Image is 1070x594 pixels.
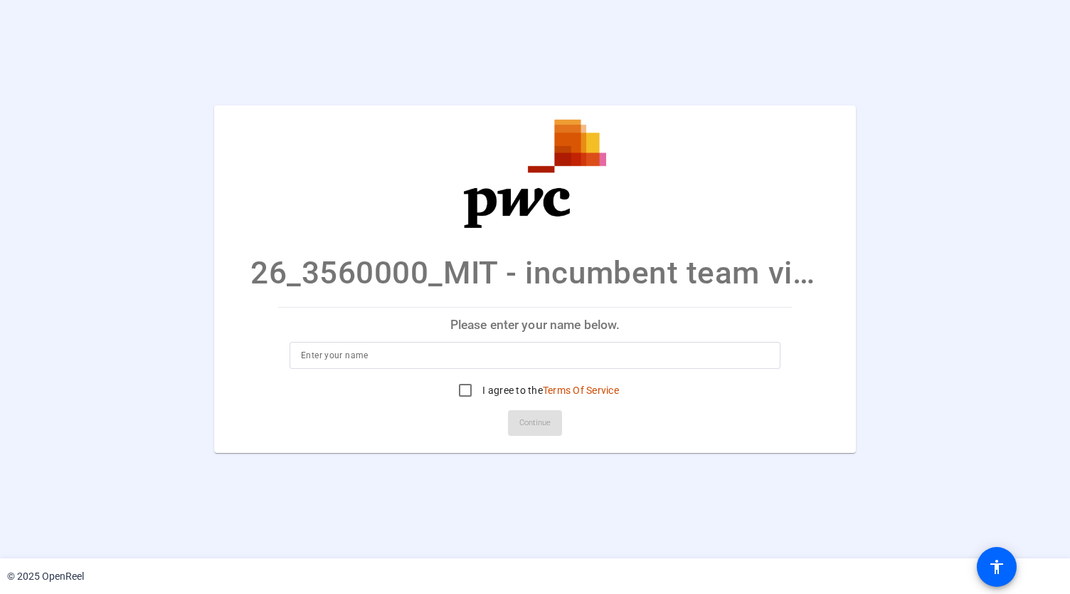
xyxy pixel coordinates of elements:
[278,308,792,342] p: Please enter your name below.
[988,558,1005,575] mat-icon: accessibility
[7,569,84,584] div: © 2025 OpenReel
[480,383,619,397] label: I agree to the
[301,347,769,364] input: Enter your name
[464,120,606,228] img: company-logo
[543,385,619,396] a: Terms Of Service
[250,249,820,296] p: 26_3560000_MIT - incumbent team video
